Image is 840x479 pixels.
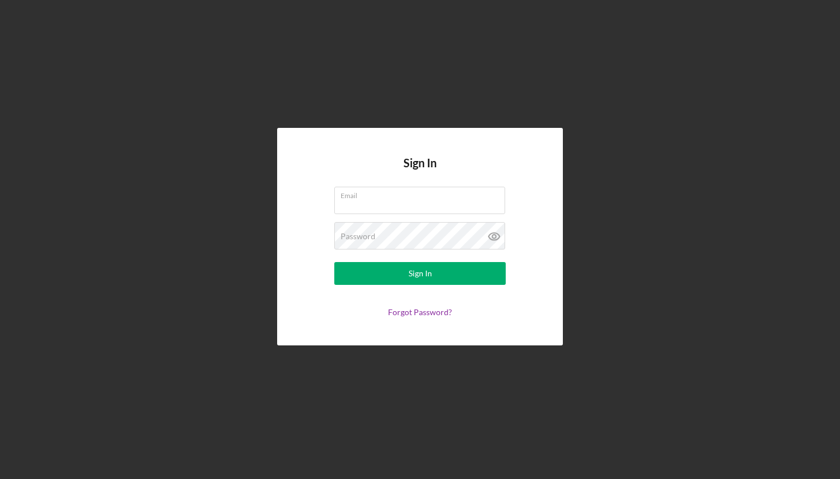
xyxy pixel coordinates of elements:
label: Password [341,232,375,241]
label: Email [341,187,505,200]
button: Sign In [334,262,506,285]
h4: Sign In [403,156,437,187]
div: Sign In [409,262,432,285]
a: Forgot Password? [388,307,452,317]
